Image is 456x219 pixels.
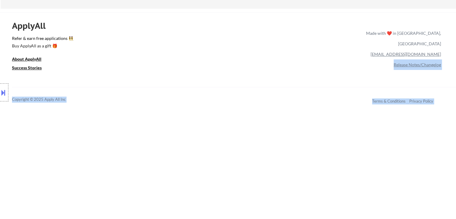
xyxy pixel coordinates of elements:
a: Privacy Policy [409,99,433,103]
a: Refer & earn free applications 👯‍♀️ [12,36,241,43]
div: ApplyAll [12,21,52,31]
a: Terms & Conditions [372,99,406,103]
a: [EMAIL_ADDRESS][DOMAIN_NAME] [371,52,441,57]
a: Release Notes/Changelog [394,62,441,67]
div: Made with ❤️ in [GEOGRAPHIC_DATA], [GEOGRAPHIC_DATA] [364,28,441,49]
